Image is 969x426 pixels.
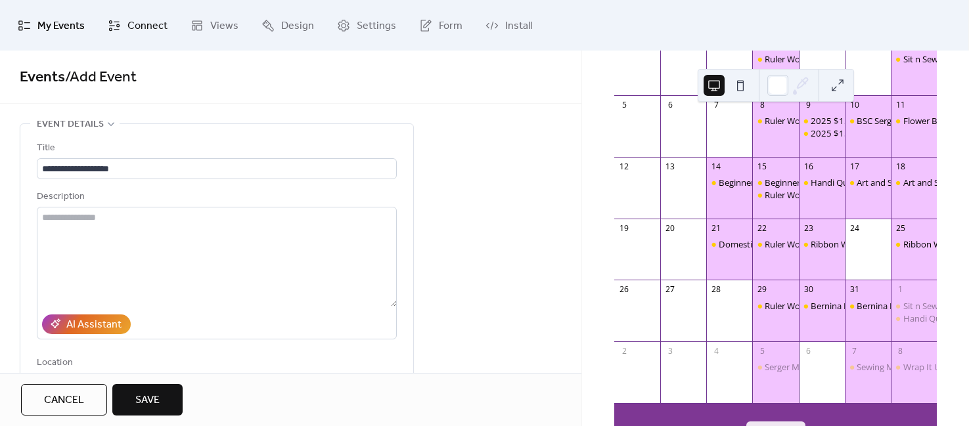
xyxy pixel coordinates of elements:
div: AI Assistant [66,317,122,333]
div: Serger Machine Fundamentals - Nov 5 1:00 -3:00 [752,361,798,373]
span: My Events [37,16,85,36]
div: Art and Sewing with Canvas and Paint Oct 17 10:30 - 3:30 (Day 1) [845,177,891,188]
div: Ruler Work on Domestic Machines with Marsha Oct 15 Session 4 [752,189,798,201]
div: BSC Serger Club - Oct 10 10:30 - 12:30 [845,115,891,127]
a: Form [409,5,472,45]
div: Sit n Sew Sat Nov 1, 2025 10:00 - 3:30 [891,300,937,312]
button: AI Assistant [42,314,131,334]
div: Sewing Machine Fundamentals Nov 7 1:00 - 3:00 PM [845,361,891,373]
button: Save [112,384,183,415]
div: 30 [803,284,814,295]
div: 26 [619,284,630,295]
div: 15 [757,161,768,172]
div: Serger Machine Fundamentals - [DATE] 1:00 -3:00 [765,361,958,373]
div: Domestic Ruler Class 202 [DATE] 10:30 - 3:30 [719,238,895,250]
div: 23 [803,223,814,234]
div: Ruler Work on Domestic Machines with Marsha Oct 8 Session 3 [752,115,798,127]
div: 10 [849,99,860,110]
a: Views [181,5,248,45]
a: Connect [98,5,177,45]
div: 7 [711,99,722,110]
div: 5 [757,346,768,357]
div: Description [37,189,394,205]
a: Settings [327,5,406,45]
div: Flower Box Sewing Club [891,115,937,127]
div: Art and Sewing with Canvas and Paint Oct 17 & Oct 18 10:30 - 3:30 (Day 2) [891,177,937,188]
div: Wrap It Up in Love Pillow Wrap In Store Class - Nov 8 1:00 - 4:00 [891,361,937,373]
div: Ruler Work on Domestic Machines with Marsha Oct 29 Session 6 [752,300,798,312]
div: Domestic Ruler Class 202 Oct 21 10:30 - 3:30 [706,238,752,250]
div: 4 [711,346,722,357]
span: Form [439,16,462,36]
span: Install [505,16,532,36]
a: Events [20,63,65,92]
div: Beginner Quilt Piecing Class Oct 15, 2025 9:30 - 12:30 (Day 2) [752,177,798,188]
div: 19 [619,223,630,234]
div: Beginner Quilt Piecing Class Oct 14,9:30 - 4:00 Oct 15, 9:30 - 12:30 (Day 1) [706,177,752,188]
div: 20 [665,223,676,234]
div: 21 [711,223,722,234]
div: Ruler Work on Domestic Machines with Marsha Oct 22 Session 5 [752,238,798,250]
div: 22 [757,223,768,234]
div: Ribbon Weave Quilt Oct 23 & 25 10:30 - 4:00 (Day 1) [799,238,845,250]
div: 2 [619,346,630,357]
div: 7 [849,346,860,357]
div: 27 [665,284,676,295]
div: 6 [803,346,814,357]
span: Settings [357,16,396,36]
div: 25 [895,223,906,234]
div: Handi Quilter Tips and Tricks Nov 1 10:30 - 12:30 [891,312,937,324]
a: Design [252,5,324,45]
span: Cancel [44,393,84,408]
span: Save [135,393,160,408]
span: / Add Event [65,63,137,92]
div: 17 [849,161,860,172]
div: Bernina Event - Easy Embellishments with Susan Beck Oct 31 9:00 - 4:00 [845,300,891,312]
div: 29 [757,284,768,295]
span: Connect [127,16,168,36]
div: 24 [849,223,860,234]
div: Sit n Sew Sat Oct 4, 2025 10:00 - 3:30 [891,53,937,65]
div: 11 [895,99,906,110]
div: 9 [803,99,814,110]
div: 1 [895,284,906,295]
div: Title [37,140,394,156]
button: Cancel [21,384,107,415]
a: My Events [8,5,95,45]
div: Handi Quilter Tips and Tricks Oct 16 10:30 - 12:30 [799,177,845,188]
span: Views [210,16,238,36]
span: Design [281,16,314,36]
a: Install [476,5,542,45]
div: 13 [665,161,676,172]
div: 2025 $15 Sampler Month 6 - Oct 9 2:00 (PM Session) [799,127,845,139]
div: 16 [803,161,814,172]
div: 8 [895,346,906,357]
div: 12 [619,161,630,172]
div: Location [37,355,394,371]
div: 3 [665,346,676,357]
span: Event details [37,117,104,133]
div: Ruler Work on Domestic Machines with Marsha Oct 1 Session 2 [752,53,798,65]
div: 28 [711,284,722,295]
div: 2025 $15 Sampler Month 6 - Oct 9 10:30 (AM Session) [799,115,845,127]
div: 5 [619,99,630,110]
div: Ribbon Weave Quilt Oct 23 & 25 10:30 - 4:00 (Day 2) [891,238,937,250]
div: 8 [757,99,768,110]
div: 6 [665,99,676,110]
div: 14 [711,161,722,172]
div: Bernina Event - How Many Presser Feet Do You Really Need? Oct 30 1:00 - 4:00 [799,300,845,312]
div: 31 [849,284,860,295]
div: 18 [895,161,906,172]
